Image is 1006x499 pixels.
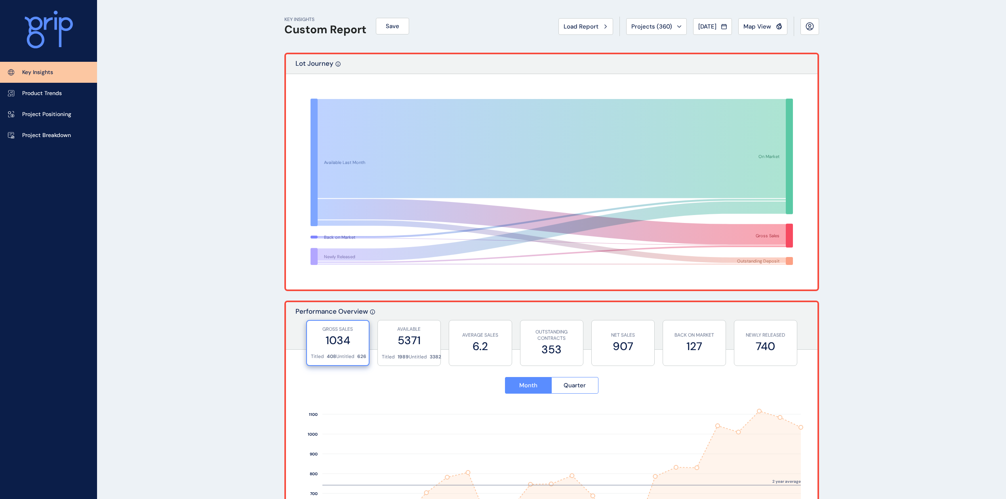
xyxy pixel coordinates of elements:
[284,16,366,23] p: KEY INSIGHTS
[430,354,441,360] p: 3382
[596,332,650,339] p: NET SALES
[738,18,787,35] button: Map View
[551,377,598,394] button: Quarter
[738,332,793,339] p: NEWLY RELEASED
[743,23,771,30] span: Map View
[693,18,732,35] button: [DATE]
[626,18,687,35] button: Projects (360)
[382,333,436,348] label: 5371
[310,491,318,496] text: 700
[311,353,324,360] p: Titled
[667,339,722,354] label: 127
[284,23,366,36] h1: Custom Report
[311,333,365,348] label: 1034
[772,479,801,484] text: 2 year average
[327,353,336,360] p: 408
[295,59,333,74] p: Lot Journey
[453,332,508,339] p: AVERAGE SALES
[698,23,716,30] span: [DATE]
[398,354,409,360] p: 1989
[453,339,508,354] label: 6.2
[376,18,409,34] button: Save
[564,381,586,389] span: Quarter
[295,307,368,349] p: Performance Overview
[738,339,793,354] label: 740
[309,412,318,417] text: 1100
[667,332,722,339] p: BACK ON MARKET
[357,353,366,360] p: 626
[311,326,365,333] p: GROSS SALES
[22,69,53,76] p: Key Insights
[22,110,71,118] p: Project Positioning
[336,353,354,360] p: Untitled
[524,329,579,342] p: OUTSTANDING CONTRACTS
[564,23,598,30] span: Load Report
[409,354,427,360] p: Untitled
[386,22,399,30] span: Save
[22,90,62,97] p: Product Trends
[382,326,436,333] p: AVAILABLE
[505,377,552,394] button: Month
[558,18,613,35] button: Load Report
[382,354,395,360] p: Titled
[596,339,650,354] label: 907
[519,381,537,389] span: Month
[631,23,672,30] span: Projects ( 360 )
[22,131,71,139] p: Project Breakdown
[310,451,318,457] text: 900
[310,471,318,476] text: 800
[308,432,318,437] text: 1000
[524,342,579,357] label: 353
